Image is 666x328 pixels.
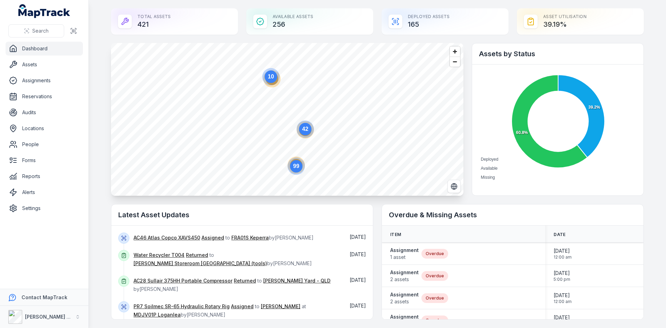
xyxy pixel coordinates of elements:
span: 12:00 am [554,299,572,304]
h2: Latest Asset Updates [118,210,366,220]
span: 2 assets [390,276,419,283]
a: AC46 Atlas Copco XAVS450 [134,234,200,241]
time: 9/10/2025, 9:01:12 AM [350,251,366,257]
a: Assignment1 asset [390,247,419,261]
a: Returned [234,277,256,284]
span: to by [PERSON_NAME] [134,278,331,292]
a: Alerts [6,185,83,199]
span: Search [32,27,49,34]
a: Audits [6,106,83,119]
time: 9/5/2025, 5:00:00 PM [554,314,570,327]
button: Search [8,24,64,37]
span: 5:00 pm [554,277,570,282]
a: MDJV01P Loganlea [134,311,181,318]
div: Overdue [421,249,448,259]
a: PR7 Soilmec SR-65 Hydraulic Rotary Rig [134,303,230,310]
text: 10 [268,74,274,79]
a: Locations [6,121,83,135]
strong: [PERSON_NAME] Group [25,314,82,320]
a: Assignments [6,74,83,87]
a: Assets [6,58,83,72]
a: MapTrack [18,4,70,18]
a: Assigned [231,303,254,310]
div: Overdue [421,293,448,303]
strong: Assignment [390,291,419,298]
span: [DATE] [350,277,366,283]
span: Item [390,232,401,237]
a: Water Recycler T004 [134,252,185,259]
button: Switch to Satellite View [447,180,461,193]
span: to at by [PERSON_NAME] [134,303,306,318]
a: [PERSON_NAME] Yard - QLD [263,277,331,284]
a: Reservations [6,90,83,103]
span: Available [481,166,497,171]
a: Dashboard [6,42,83,56]
a: Reports [6,169,83,183]
strong: Contact MapTrack [22,294,67,300]
strong: Assignment [390,269,419,276]
a: [PERSON_NAME] Storeroom [GEOGRAPHIC_DATA] (tools) [134,260,267,267]
time: 9/2/2025, 12:00:00 AM [554,292,572,304]
a: Assignment2 assets [390,269,419,283]
strong: Assignment [390,247,419,254]
span: 1 asset [390,254,419,261]
time: 9/5/2025, 5:00:00 PM [554,270,570,282]
a: AC28 Sullair 375HH Portable Compressor [134,277,232,284]
button: Zoom out [450,57,460,67]
a: FRA01S Keperra [231,234,269,241]
a: [PERSON_NAME] [261,303,300,310]
span: [DATE] [350,234,366,240]
span: [DATE] [350,303,366,309]
span: 12:00 am [554,254,572,260]
span: Deployed [481,157,498,162]
text: 42 [302,126,308,132]
h2: Overdue & Missing Assets [389,210,637,220]
span: [DATE] [554,270,570,277]
span: to by [PERSON_NAME] [134,235,314,241]
a: Forms [6,153,83,167]
time: 9/10/2025, 8:02:34 AM [350,303,366,309]
strong: Assignment [390,313,419,320]
a: Assigned [202,234,224,241]
span: [DATE] [554,292,572,299]
div: Overdue [421,316,448,325]
a: People [6,137,83,151]
h2: Assets by Status [479,49,637,59]
span: [DATE] [350,251,366,257]
span: 2 assets [390,298,419,305]
text: 99 [293,163,299,169]
a: Settings [6,201,83,215]
div: Overdue [421,271,448,281]
time: 7/31/2025, 12:00:00 AM [554,247,572,260]
a: Assignment [390,313,419,327]
span: [DATE] [554,247,572,254]
span: [DATE] [554,314,570,321]
span: Date [554,232,565,237]
span: to by [PERSON_NAME] [134,252,312,266]
span: Missing [481,175,495,180]
time: 9/10/2025, 12:07:44 PM [350,234,366,240]
a: Assignment2 assets [390,291,419,305]
button: Zoom in [450,47,460,57]
a: Returned [186,252,208,259]
time: 9/10/2025, 8:05:35 AM [350,277,366,283]
canvas: Map [111,43,463,196]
